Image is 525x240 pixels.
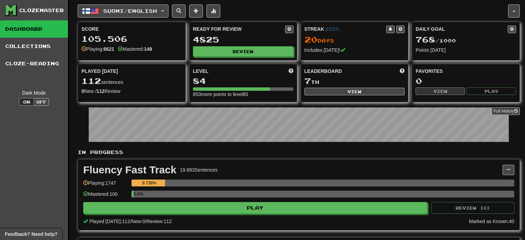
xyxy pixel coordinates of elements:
[469,218,514,225] div: Marked as Known: 40
[193,91,293,98] div: 853 more points to level 85
[97,88,105,94] strong: 112
[193,68,208,75] span: Level
[81,76,101,86] span: 112
[416,35,435,44] span: 768
[81,26,182,32] div: Score
[304,26,387,32] div: Streak
[325,27,339,32] a: (CEST)
[81,77,182,86] div: sentences
[193,46,293,57] button: Review
[189,4,203,18] button: Add sentence to collection
[416,47,516,54] div: Points [DATE]
[289,68,293,75] span: Score more points to level up
[5,89,63,96] div: Dark Mode
[81,35,182,43] div: 105.506
[206,4,220,18] button: More stats
[431,202,514,214] button: Review (0)
[78,4,168,18] button: Suomi/English
[83,191,128,202] div: Mastered: 100
[193,35,293,44] div: 4825
[34,98,49,106] button: Off
[304,35,405,44] div: Day s
[172,4,186,18] button: Search sentences
[145,219,147,224] span: /
[416,68,516,75] div: Favorites
[104,46,114,52] strong: 6621
[89,219,130,224] span: Played [DATE]: 112
[134,180,165,186] div: 8.738%
[83,180,128,191] div: Playing: 1747
[304,68,342,75] span: Leaderboard
[130,219,132,224] span: /
[304,88,405,95] button: View
[144,46,152,52] strong: 149
[5,231,57,238] span: Open feedback widget
[193,77,293,85] div: 84
[83,202,427,214] button: Play
[81,68,118,75] span: Played [DATE]
[83,165,176,175] div: Fluency Fast Track
[146,219,172,224] span: Review: 112
[118,46,152,52] div: Mastered:
[180,166,217,173] div: 19.993 Sentences
[304,47,405,54] div: Includes [DATE]!
[304,76,311,86] span: 7
[492,107,520,115] a: Full History
[81,88,182,95] div: New / Review
[78,149,520,156] p: In Progress
[304,77,405,86] div: th
[81,88,84,94] strong: 0
[132,219,145,224] span: New: 0
[416,38,456,44] span: / 1000
[81,46,114,52] div: Playing:
[416,77,516,85] div: 0
[19,7,64,14] div: Clozemaster
[416,26,508,33] div: Daily Goal
[193,26,285,32] div: Ready for Review
[103,8,157,14] span: Suomi / English
[416,87,465,95] button: View
[467,87,516,95] button: Play
[304,35,318,44] span: 20
[19,98,34,106] button: On
[400,68,405,75] span: This week in points, UTC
